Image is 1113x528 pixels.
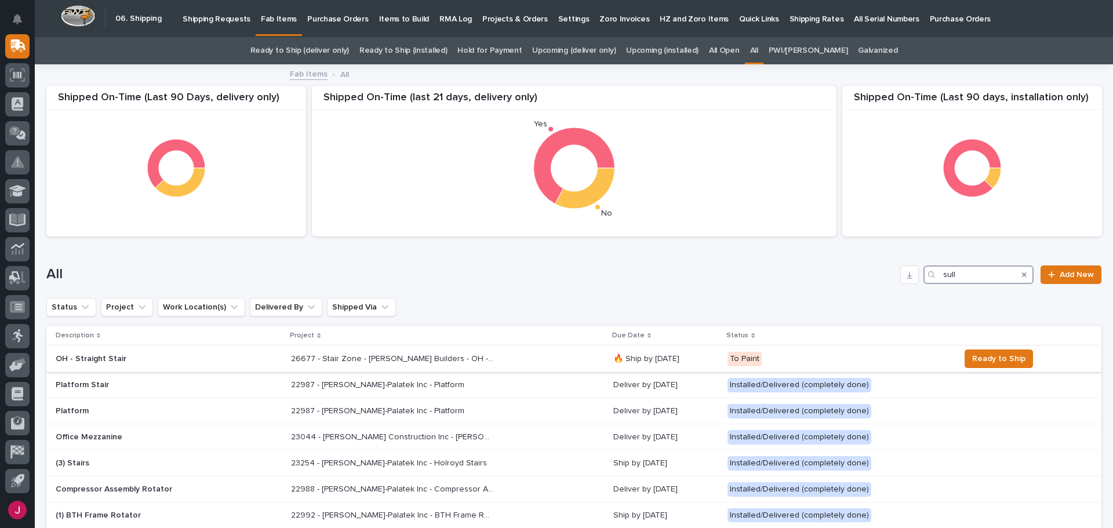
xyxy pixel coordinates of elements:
img: Workspace Logo [61,5,95,27]
a: All [750,37,758,64]
p: 23254 - [PERSON_NAME]-Palatek Inc - Holroyd Stairs [291,456,489,468]
p: 26677 - Stair Zone - [PERSON_NAME] Builders - OH - Straight Stair [291,352,496,364]
tr: OH - Straight Stair26677 - Stair Zone - [PERSON_NAME] Builders - OH - Straight Stair26677 - Stair... [46,346,1101,372]
text: Yes [534,120,547,128]
tr: (3) Stairs23254 - [PERSON_NAME]-Palatek Inc - Holroyd Stairs23254 - [PERSON_NAME]-Palatek Inc - H... [46,450,1101,476]
h1: All [46,266,896,283]
a: All Open [709,37,740,64]
p: Deliver by [DATE] [613,485,718,494]
a: Fab Items [290,67,328,80]
p: Ship by [DATE] [613,458,718,468]
p: Deliver by [DATE] [613,380,718,390]
span: Ready to Ship [972,352,1025,366]
tr: Compressor Assembly Rotator22988 - [PERSON_NAME]-Palatek Inc - Compressor Assembly Rotator22988 -... [46,476,1101,502]
p: Project [290,329,314,342]
p: Ship by [DATE] [613,511,718,520]
button: Project [101,298,153,316]
a: Hold for Payment [457,37,522,64]
p: 22988 - Sullivan-Palatek Inc - Compressor Assembly Rotator [291,482,496,494]
button: Status [46,298,96,316]
p: Description [56,329,94,342]
a: Ready to Ship (installed) [359,37,447,64]
a: Galvanized [858,37,897,64]
p: 23044 - Ziolkowski Construction Inc - Sullivan - Palatek Office Mezzanine [291,430,496,442]
text: No [601,210,612,218]
button: Notifications [5,7,30,31]
tr: Office Mezzanine23044 - [PERSON_NAME] Construction Inc - [PERSON_NAME] - Palatek Office Mezzanine... [46,424,1101,450]
button: Delivered By [250,298,322,316]
div: Shipped On-Time (Last 90 Days, delivery only) [46,92,306,111]
p: 🔥 Ship by [DATE] [613,354,718,364]
a: Upcoming (deliver only) [532,37,616,64]
span: Add New [1060,271,1094,279]
tr: Platform22987 - [PERSON_NAME]-Palatek Inc - Platform22987 - [PERSON_NAME]-Palatek Inc - Platform ... [46,398,1101,424]
p: Status [726,329,748,342]
p: 22987 - [PERSON_NAME]-Palatek Inc - Platform [291,378,467,390]
p: 22992 - [PERSON_NAME]-Palatek Inc - BTH Frame Rotator [291,508,496,520]
a: Ready to Ship (deliver only) [250,37,349,64]
p: Deliver by [DATE] [613,432,718,442]
div: To Paint [728,352,762,366]
div: Installed/Delivered (completely done) [728,482,871,497]
p: 22987 - [PERSON_NAME]-Palatek Inc - Platform [291,404,467,416]
p: (3) Stairs [56,458,259,468]
p: All [340,67,349,80]
button: Shipped Via [327,298,396,316]
div: Installed/Delivered (completely done) [728,430,871,445]
div: Installed/Delivered (completely done) [728,508,871,523]
div: Installed/Delivered (completely done) [728,404,871,418]
div: Installed/Delivered (completely done) [728,378,871,392]
input: Search [923,265,1034,284]
p: Platform [56,406,259,416]
div: Notifications [14,14,30,32]
button: Ready to Ship [965,349,1033,368]
button: Work Location(s) [158,298,245,316]
p: OH - Straight Stair [56,354,259,364]
p: Due Date [612,329,645,342]
p: Compressor Assembly Rotator [56,485,259,494]
div: Installed/Delivered (completely done) [728,456,871,471]
p: Deliver by [DATE] [613,406,718,416]
p: Office Mezzanine [56,432,259,442]
a: Upcoming (installed) [626,37,699,64]
div: Shipped On-Time (Last 90 days, installation only) [842,92,1102,111]
div: Shipped On-Time (last 21 days, delivery only) [312,92,836,111]
a: PWI/[PERSON_NAME] [769,37,848,64]
a: Add New [1041,265,1101,284]
button: users-avatar [5,498,30,522]
p: Platform Stair [56,380,259,390]
p: (1) BTH Frame Rotator [56,511,259,520]
h2: 06. Shipping [115,14,162,24]
tr: Platform Stair22987 - [PERSON_NAME]-Palatek Inc - Platform22987 - [PERSON_NAME]-Palatek Inc - Pla... [46,372,1101,398]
